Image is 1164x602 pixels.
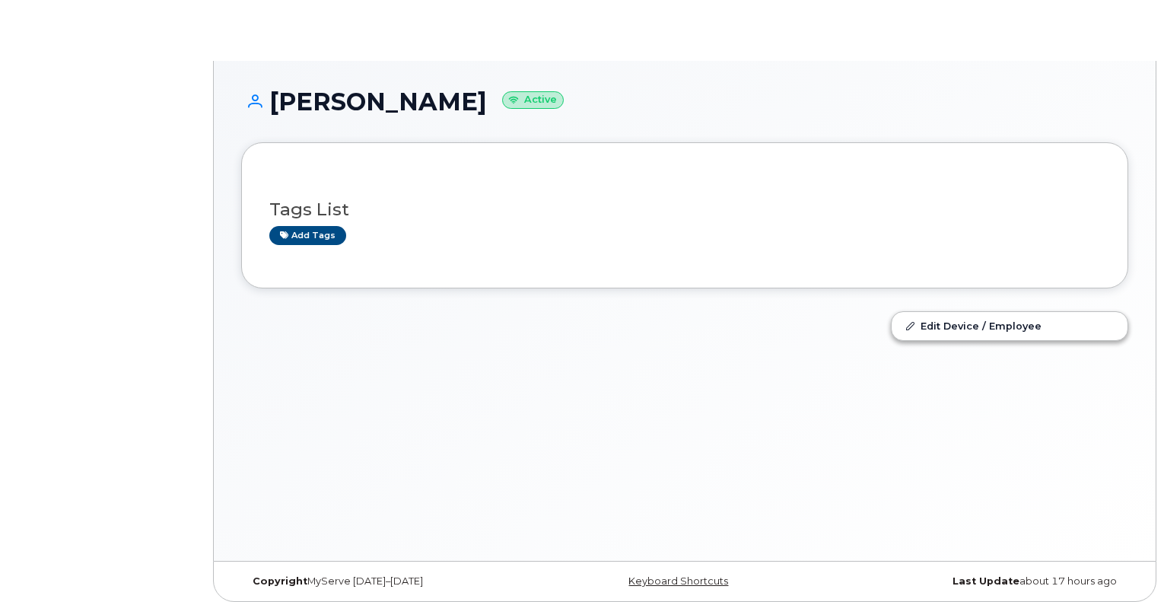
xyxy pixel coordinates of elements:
[253,575,307,587] strong: Copyright
[832,575,1128,588] div: about 17 hours ago
[953,575,1019,587] strong: Last Update
[892,312,1127,339] a: Edit Device / Employee
[241,575,537,588] div: MyServe [DATE]–[DATE]
[241,88,1128,115] h1: [PERSON_NAME]
[502,91,564,109] small: Active
[269,226,346,245] a: Add tags
[269,200,1100,219] h3: Tags List
[628,575,728,587] a: Keyboard Shortcuts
